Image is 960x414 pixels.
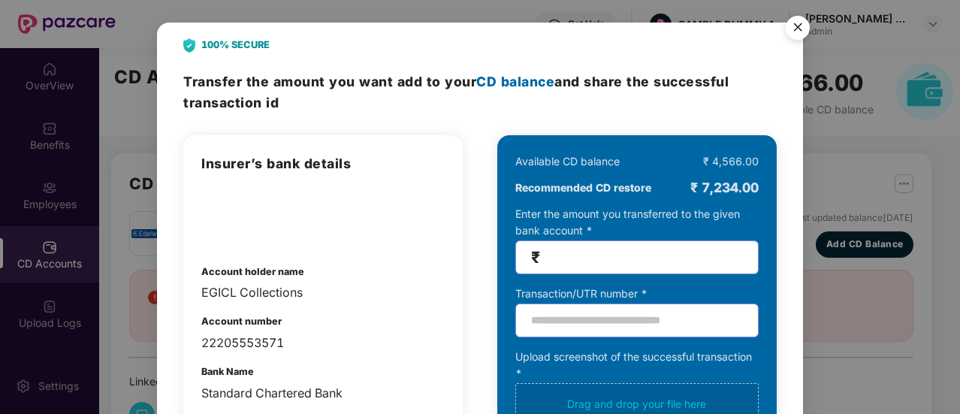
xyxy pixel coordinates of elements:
[515,180,651,196] b: Recommended CD restore
[201,153,445,174] h3: Insurer’s bank details
[515,153,620,170] div: Available CD balance
[201,283,445,302] div: EGICL Collections
[183,38,195,53] img: svg+xml;base64,PHN2ZyB4bWxucz0iaHR0cDovL3d3dy53My5vcmcvMjAwMC9zdmciIHdpZHRoPSIyNCIgaGVpZ2h0PSIyOC...
[690,177,759,198] div: ₹ 7,234.00
[703,153,759,170] div: ₹ 4,566.00
[531,249,540,266] span: ₹
[515,286,759,302] div: Transaction/UTR number *
[201,384,445,403] div: Standard Chartered Bank
[329,74,554,89] span: you want add to your
[777,8,817,49] button: Close
[201,316,282,327] b: Account number
[201,38,270,53] b: 100% SECURE
[201,189,279,242] img: onboarding
[201,334,445,352] div: 22205553571
[777,9,819,51] img: svg+xml;base64,PHN2ZyB4bWxucz0iaHR0cDovL3d3dy53My5vcmcvMjAwMC9zdmciIHdpZHRoPSI1NiIgaGVpZ2h0PSI1Ni...
[201,366,254,377] b: Bank Name
[515,206,759,274] div: Enter the amount you transferred to the given bank account *
[201,266,304,277] b: Account holder name
[476,74,554,89] span: CD balance
[183,71,777,113] h3: Transfer the amount and share the successful transaction id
